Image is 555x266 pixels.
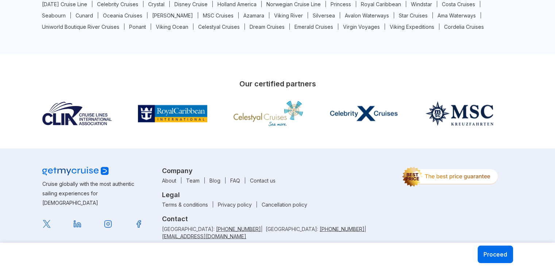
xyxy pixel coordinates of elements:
[162,226,393,240] div: [GEOGRAPHIC_DATA]: | [GEOGRAPHIC_DATA]: |
[216,226,261,232] a: [PHONE_NUMBER]
[37,1,92,7] a: [DATE] Cruise Line
[290,24,338,30] a: Emerald Cruises
[340,12,394,19] a: Avalon Waterways
[320,226,365,232] a: [PHONE_NUMBER]
[326,1,356,7] a: Princess
[37,12,71,19] a: Seabourn
[478,246,513,263] button: Proceed
[239,12,269,19] a: Azamara
[124,24,151,30] a: Ponant
[37,24,124,30] a: Uniworld Boutique River Cruises
[157,177,181,184] a: About
[308,12,340,19] a: Silversea
[151,24,193,30] a: Viking Ocean
[147,12,198,19] a: [PERSON_NAME]
[157,202,213,208] a: Terms & conditions
[245,177,280,184] a: Contact us
[42,76,513,91] h3: Our certified partners
[394,12,433,19] a: Star Cruises
[257,202,312,208] a: Cancellation policy
[338,24,385,30] a: Virgin Voyages
[198,12,239,19] a: MSC Cruises
[71,12,98,19] a: Cunard
[433,12,481,19] a: Ama Waterways
[262,1,326,7] a: Norwegian Cruise Line
[245,24,290,30] a: Dream Cruises
[170,1,213,7] a: Disney Cruise
[98,12,147,19] a: Oceania Cruises
[143,1,170,7] a: Crystal
[437,1,480,7] a: Costa Cruises
[213,1,262,7] a: Holland America
[193,24,245,30] a: Celestyal Cruises
[439,24,489,30] a: Cordelia Cruises
[226,177,245,184] a: FAQ
[356,1,406,7] a: Royal Caribbean
[162,233,246,239] a: [EMAIL_ADDRESS][DOMAIN_NAME]
[385,24,439,30] a: Viking Expeditions
[92,1,143,7] a: Celebrity Cruises
[162,215,393,223] h3: Contact
[162,167,393,175] h3: Company
[269,12,308,19] a: Viking River
[181,177,205,184] a: Team
[406,1,437,7] a: Windstar
[205,177,226,184] a: Blog
[42,179,148,208] p: Cruise globally with the most authentic sailing experiences for [DEMOGRAPHIC_DATA]
[213,202,257,208] a: Privacy policy
[162,191,393,199] h3: Legal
